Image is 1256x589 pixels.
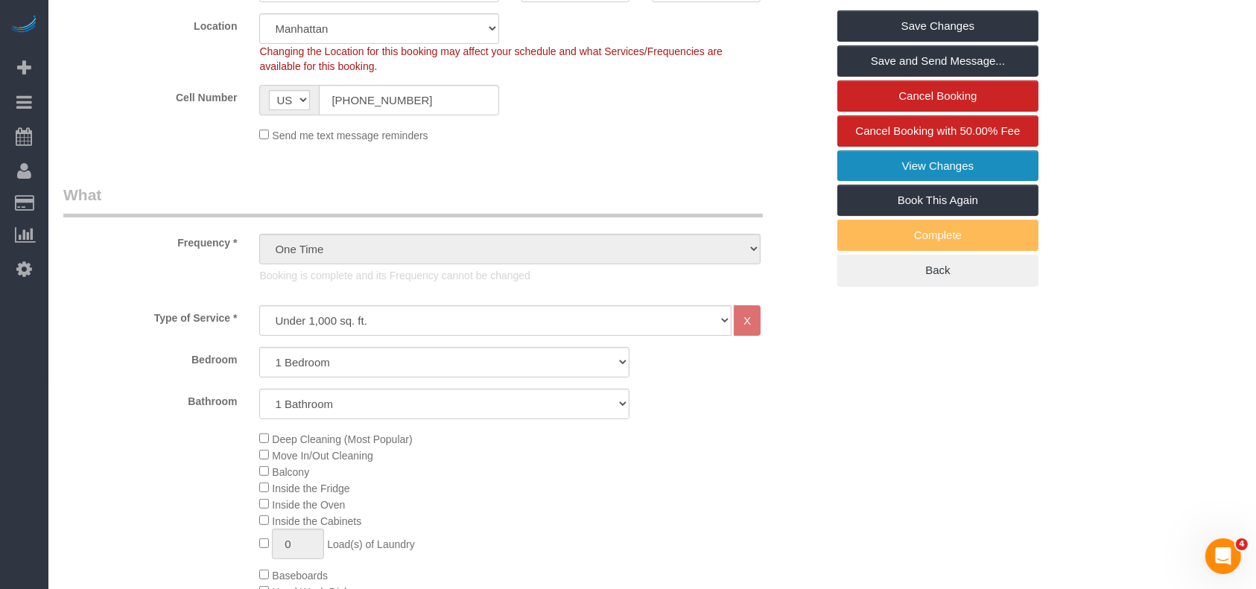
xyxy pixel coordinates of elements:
[272,570,328,582] span: Baseboards
[837,10,1038,42] a: Save Changes
[272,483,349,494] span: Inside the Fridge
[837,185,1038,216] a: Book This Again
[52,230,248,250] label: Frequency *
[9,15,39,36] img: Automaid Logo
[272,499,345,511] span: Inside the Oven
[52,389,248,409] label: Bathroom
[259,268,761,283] p: Booking is complete and its Frequency cannot be changed
[259,45,723,72] span: Changing the Location for this booking may affect your schedule and what Services/Frequencies are...
[272,515,361,527] span: Inside the Cabinets
[272,466,309,478] span: Balcony
[837,45,1038,77] a: Save and Send Message...
[52,13,248,34] label: Location
[52,85,248,105] label: Cell Number
[272,130,428,141] span: Send me text message reminders
[327,538,415,550] span: Load(s) of Laundry
[272,433,412,445] span: Deep Cleaning (Most Popular)
[272,450,372,462] span: Move In/Out Cleaning
[837,255,1038,286] a: Back
[837,115,1038,147] a: Cancel Booking with 50.00% Fee
[1236,538,1248,550] span: 4
[52,347,248,367] label: Bedroom
[63,184,763,217] legend: What
[1205,538,1241,574] iframe: Intercom live chat
[837,150,1038,182] a: View Changes
[837,80,1038,112] a: Cancel Booking
[856,124,1021,137] span: Cancel Booking with 50.00% Fee
[319,85,498,115] input: Cell Number
[52,305,248,325] label: Type of Service *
